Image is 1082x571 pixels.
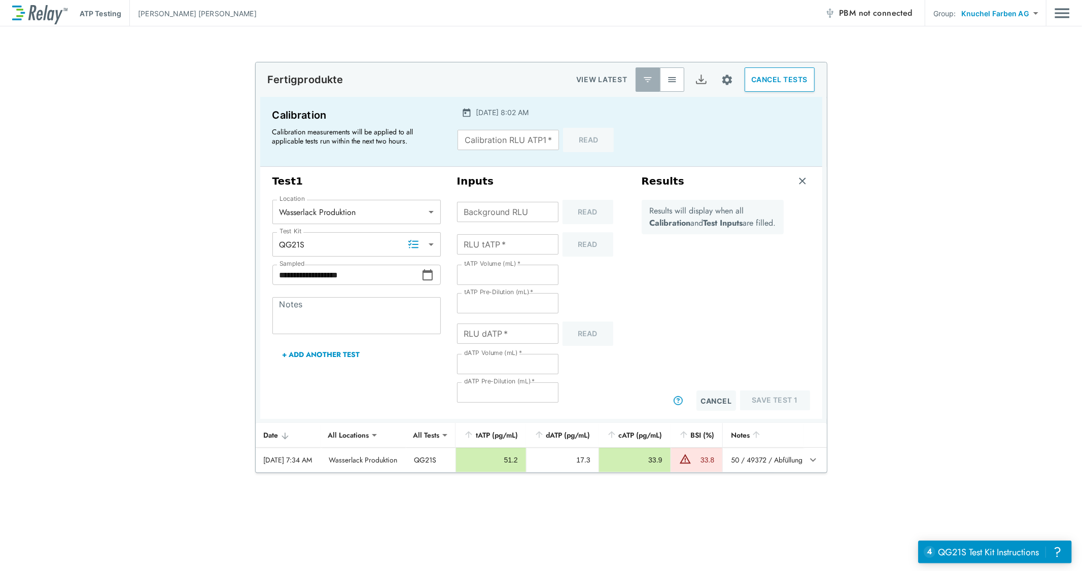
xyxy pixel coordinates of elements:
p: [PERSON_NAME] [PERSON_NAME] [138,8,257,19]
div: [DATE] 7:34 AM [264,455,313,465]
button: Cancel [696,390,736,411]
div: 33.8 [694,455,715,465]
p: [DATE] 8:02 AM [476,107,529,118]
b: Calibration [649,217,690,229]
p: Calibration [272,107,439,123]
div: QG21S [272,234,441,255]
p: Results will display when all and are filled. [649,205,776,229]
div: Notes [731,429,796,441]
span: not connected [859,7,913,19]
div: dATP (pg/mL) [534,429,590,441]
div: All Locations [321,425,376,445]
p: Fertigprodukte [268,74,343,86]
img: Warning [679,453,691,465]
label: dATP Volume (mL) [464,349,522,356]
td: 50 / 49372 / Abfüllung [722,448,804,472]
img: Latest [643,75,653,85]
h3: Test 1 [272,175,441,188]
b: Test Inputs [703,217,743,229]
h3: Inputs [457,175,625,188]
p: Group: [933,8,956,19]
span: PBM [839,6,913,20]
th: Date [256,423,321,448]
div: Wasserlack Produktion [272,202,441,222]
label: Location [280,195,305,202]
label: dATP Pre-Dilution (mL) [464,378,535,385]
img: Calender Icon [462,108,472,118]
button: CANCEL TESTS [745,67,815,92]
button: Main menu [1055,4,1070,23]
img: Export Icon [695,74,708,86]
h3: Results [642,175,685,188]
img: View All [667,75,677,85]
img: Remove [797,176,808,186]
img: Offline Icon [825,8,835,18]
label: Sampled [280,260,305,267]
p: Calibration measurements will be applied to all applicable tests run within the next two hours. [272,127,435,146]
div: BSI (%) [679,429,715,441]
table: sticky table [256,423,827,473]
label: Test Kit [280,228,302,235]
div: 33.9 [607,455,662,465]
img: Drawer Icon [1055,4,1070,23]
button: + Add Another Test [272,342,370,367]
img: LuminUltra Relay [12,3,67,24]
div: 17.3 [535,455,590,465]
label: tATP Pre-Dilution (mL) [464,289,534,296]
input: Choose date, selected date is Sep 22, 2025 [272,265,422,285]
div: All Tests [406,425,446,445]
iframe: Resource center [918,541,1072,563]
button: PBM not connected [821,3,917,23]
div: cATP (pg/mL) [607,429,662,441]
img: Settings Icon [721,74,734,86]
p: VIEW LATEST [576,74,627,86]
div: tATP (pg/mL) [464,429,518,441]
div: 51.2 [464,455,518,465]
button: expand row [805,451,822,469]
button: Export [689,67,714,92]
td: QG21S [406,448,456,472]
button: Site setup [714,66,741,93]
label: tATP Volume (mL) [464,260,520,267]
p: ATP Testing [80,8,121,19]
td: Wasserlack Produktion [321,448,406,472]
